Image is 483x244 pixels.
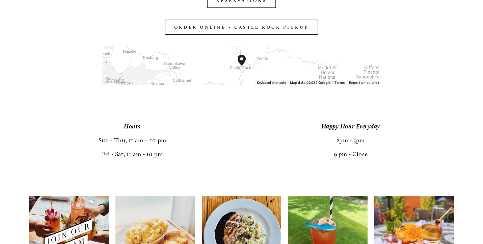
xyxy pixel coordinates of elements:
span: Map data ©2025 Google [290,81,330,84]
a: Open this area in Google Maps (opens a new window) [103,76,126,85]
a: Report a map error [349,81,379,84]
p: 2pm - 5pm 9 pm - Close [247,120,454,162]
a: Terms [334,81,345,84]
div: 1300 Mount Saint Helens Way Northeast Castle Rock, WA, 98611, United States [238,55,254,76]
button: Keyboard shortcuts [257,80,286,85]
img: Google [103,76,126,85]
em: Happy Hour Everyday [321,123,380,130]
p: Sun - Thu, 11 am – 10 pm Fri - Sat, 11 am - 10 pm [29,120,236,162]
em: Hours [124,123,141,130]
